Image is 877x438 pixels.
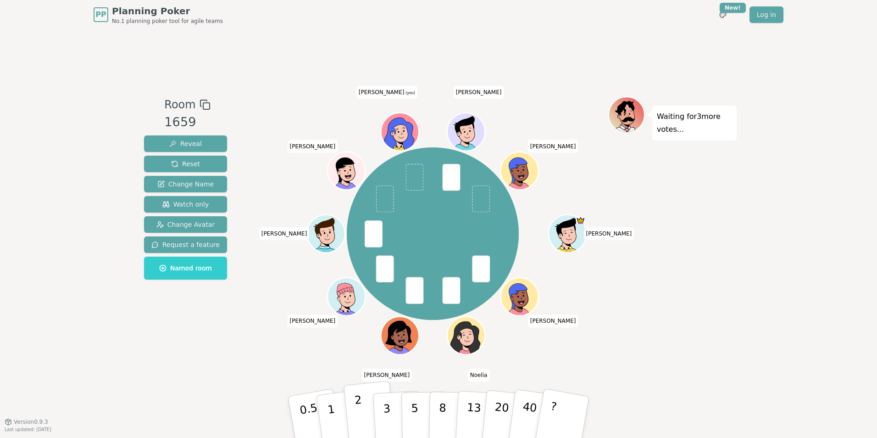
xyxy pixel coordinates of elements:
[156,220,215,229] span: Change Avatar
[144,236,227,253] button: Request a feature
[715,6,731,23] button: New!
[144,257,227,280] button: Named room
[5,418,48,426] button: Version0.9.3
[576,216,585,225] span: Lukas is the host
[144,216,227,233] button: Change Avatar
[144,156,227,172] button: Reset
[169,139,202,148] span: Reveal
[356,86,417,99] span: Click to change your name
[112,17,223,25] span: No.1 planning poker tool for agile teams
[288,314,338,327] span: Click to change your name
[288,140,338,153] span: Click to change your name
[157,180,214,189] span: Change Name
[528,140,578,153] span: Click to change your name
[657,110,732,136] p: Waiting for 3 more votes...
[151,240,220,249] span: Request a feature
[94,5,223,25] a: PPPlanning PokerNo.1 planning poker tool for agile teams
[259,227,310,240] span: Click to change your name
[144,135,227,152] button: Reveal
[164,96,195,113] span: Room
[171,159,200,168] span: Reset
[164,113,210,132] div: 1659
[144,176,227,192] button: Change Name
[362,369,412,382] span: Click to change your name
[454,86,504,99] span: Click to change your name
[584,227,634,240] span: Click to change your name
[14,418,48,426] span: Version 0.9.3
[159,264,212,273] span: Named room
[720,3,746,13] div: New!
[468,369,490,382] span: Click to change your name
[162,200,209,209] span: Watch only
[5,427,51,432] span: Last updated: [DATE]
[404,91,415,95] span: (you)
[528,314,578,327] span: Click to change your name
[144,196,227,213] button: Watch only
[112,5,223,17] span: Planning Poker
[95,9,106,20] span: PP
[749,6,783,23] a: Log in
[382,114,418,150] button: Click to change your avatar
